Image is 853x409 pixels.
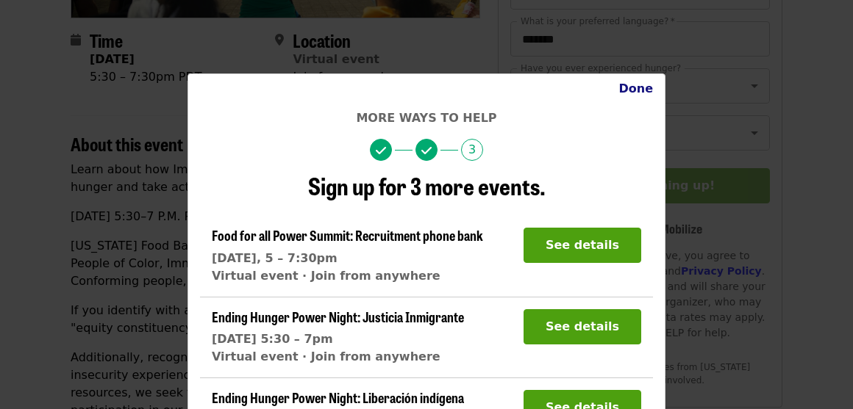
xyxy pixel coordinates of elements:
[524,309,641,344] button: See details
[308,168,546,203] span: Sign up for 3 more events.
[356,111,496,125] span: More ways to help
[212,250,483,267] div: [DATE], 5 – 7:30pm
[212,309,464,366] a: Ending Hunger Power Night: Justicia Inmigrante[DATE] 5:30 – 7pmVirtual event · Join from anywhere
[212,307,464,326] span: Ending Hunger Power Night: Justicia Inmigrante
[212,267,483,285] div: Virtual event · Join from anywhere
[212,388,464,407] span: Ending Hunger Power Night: Liberación indígena
[212,348,464,366] div: Virtual event · Join from anywhere
[212,330,464,348] div: [DATE] 5:30 – 7pm
[461,139,483,161] span: 3
[524,228,641,263] button: See details
[212,228,483,285] a: Food for all Power Summit: Recruitment phone bank[DATE], 5 – 7:30pmVirtual event · Join from anyw...
[524,238,641,252] a: See details
[607,74,665,104] button: Close
[524,319,641,333] a: See details
[421,144,432,158] i: check icon
[212,225,483,245] span: Food for all Power Summit: Recruitment phone bank
[376,144,386,158] i: check icon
